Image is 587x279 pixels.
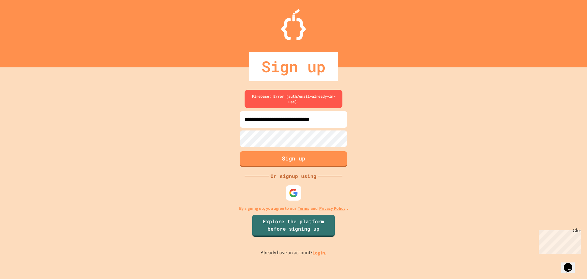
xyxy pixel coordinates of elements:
a: Explore the platform before signing up [252,215,335,237]
img: Logo.svg [281,9,306,40]
iframe: chat widget [536,228,581,254]
p: By signing up, you agree to our and . [239,205,348,212]
a: Terms [298,205,309,212]
a: Privacy Policy [319,205,345,212]
img: google-icon.svg [289,188,298,198]
div: Sign up [249,52,338,81]
p: Already have an account? [261,249,327,257]
iframe: chat widget [561,254,581,273]
div: Chat with us now!Close [2,2,42,39]
div: Firebase: Error (auth/email-already-in-use). [245,90,342,108]
a: Log in. [312,250,327,256]
button: Sign up [240,151,347,167]
div: Or signup using [269,172,318,180]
